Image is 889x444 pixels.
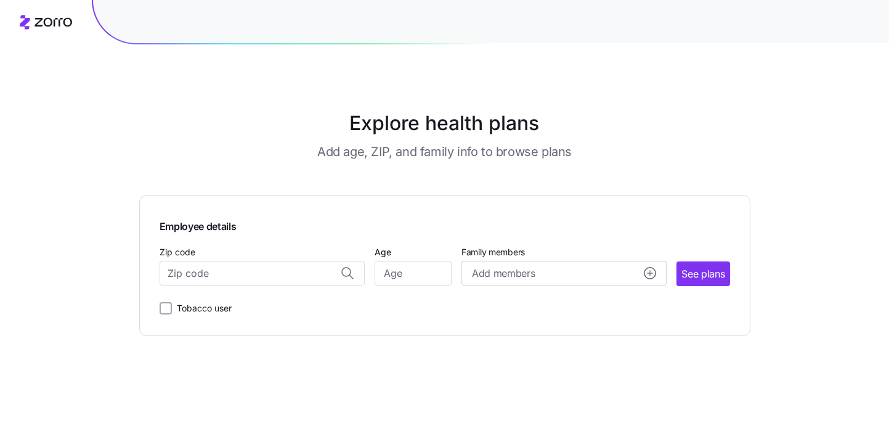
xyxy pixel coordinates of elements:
button: See plans [676,261,729,286]
span: Add members [472,266,535,281]
input: Age [375,261,452,286]
button: Add membersadd icon [461,261,667,286]
span: Family members [461,246,667,258]
h3: Add age, ZIP, and family info to browse plans [317,143,572,160]
span: Employee details [160,215,237,234]
label: Age [375,245,391,259]
label: Zip code [160,245,195,259]
h1: Explore health plans [169,109,720,138]
input: Zip code [160,261,365,286]
span: See plans [681,266,725,282]
svg: add icon [644,267,656,279]
label: Tobacco user [172,301,232,316]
